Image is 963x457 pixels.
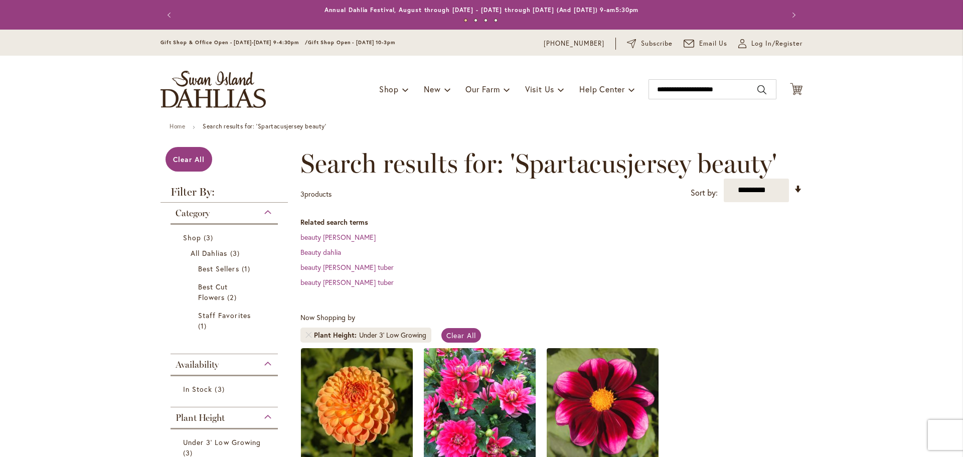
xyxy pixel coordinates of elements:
span: Shop [379,84,399,94]
strong: Filter By: [160,187,288,203]
strong: Search results for: 'Spartacusjersey beauty' [203,122,326,130]
a: store logo [160,71,266,108]
span: Best Sellers [198,264,239,273]
a: Shop [183,232,268,243]
span: Plant Height [176,412,225,423]
a: Clear All [166,147,212,172]
a: [PHONE_NUMBER] [544,39,604,49]
span: 1 [242,263,253,274]
a: Log In/Register [738,39,802,49]
span: Clear All [446,331,476,340]
span: Clear All [173,155,205,164]
span: Plant Height [314,330,359,340]
a: Remove Plant Height Under 3' Low Growing [305,332,311,338]
button: Previous [160,5,181,25]
span: Email Us [699,39,728,49]
a: Beauty dahlia [300,247,341,257]
span: Visit Us [525,84,554,94]
a: Subscribe [627,39,673,49]
span: Log In/Register [751,39,802,49]
a: Best Sellers [198,263,253,274]
span: Shop [183,233,201,242]
span: 3 [300,189,304,199]
a: Staff Favorites [198,310,253,331]
a: Annual Dahlia Festival, August through [DATE] - [DATE] through [DATE] (And [DATE]) 9-am5:30pm [325,6,639,14]
span: Our Farm [465,84,500,94]
span: 1 [198,321,209,331]
button: 2 of 4 [474,19,477,22]
span: Category [176,208,210,219]
a: In Stock 3 [183,384,268,394]
span: New [424,84,440,94]
span: Subscribe [641,39,673,49]
a: Clear All [441,328,481,343]
span: Gift Shop Open - [DATE] 10-3pm [308,39,395,46]
button: 1 of 4 [464,19,467,22]
div: Under 3' Low Growing [359,330,426,340]
dt: Related search terms [300,217,802,227]
label: Sort by: [691,184,718,202]
span: Under 3' Low Growing [183,437,261,447]
span: Now Shopping by [300,313,355,322]
span: Availability [176,359,219,370]
a: All Dahlias [191,248,260,258]
a: Email Us [684,39,728,49]
span: Search results for: 'Spartacusjersey beauty' [300,148,777,179]
a: beauty [PERSON_NAME] [300,232,376,242]
button: Next [782,5,802,25]
a: Home [170,122,185,130]
span: Help Center [579,84,625,94]
span: In Stock [183,384,212,394]
button: 4 of 4 [494,19,498,22]
span: All Dahlias [191,248,228,258]
a: beauty [PERSON_NAME] tuber [300,262,394,272]
a: beauty [PERSON_NAME] tuber [300,277,394,287]
span: Best Cut Flowers [198,282,228,302]
a: Best Cut Flowers [198,281,253,302]
span: 2 [227,292,239,302]
span: Gift Shop & Office Open - [DATE]-[DATE] 9-4:30pm / [160,39,308,46]
span: Staff Favorites [198,311,251,320]
span: 3 [215,384,227,394]
button: 3 of 4 [484,19,488,22]
span: 3 [204,232,216,243]
p: products [300,186,332,202]
span: 3 [230,248,242,258]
